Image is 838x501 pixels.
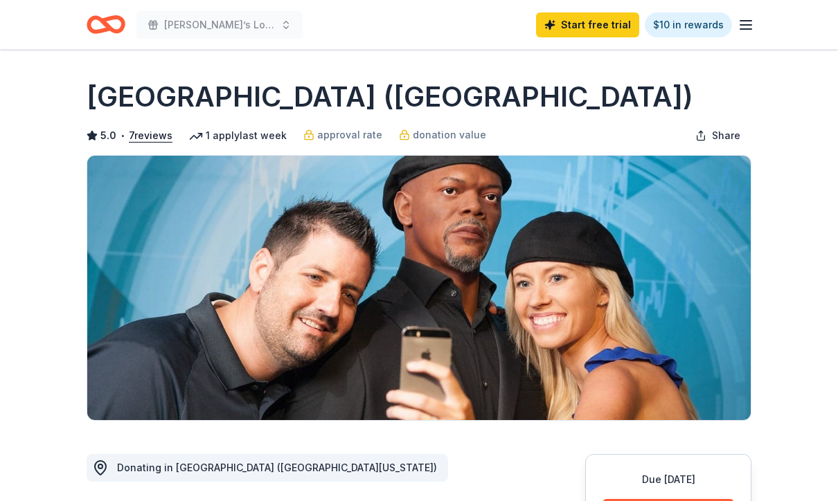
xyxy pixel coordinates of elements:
[303,127,382,143] a: approval rate
[164,17,275,33] span: [PERSON_NAME]’s Love [PERSON_NAME] for Life Fall Fundraiser
[136,11,303,39] button: [PERSON_NAME]’s Love [PERSON_NAME] for Life Fall Fundraiser
[645,12,732,37] a: $10 in rewards
[129,127,172,144] button: 7reviews
[87,8,125,41] a: Home
[189,127,287,144] div: 1 apply last week
[87,156,751,420] img: Image for Hollywood Wax Museum (Hollywood)
[100,127,116,144] span: 5.0
[317,127,382,143] span: approval rate
[121,130,125,141] span: •
[87,78,693,116] h1: [GEOGRAPHIC_DATA] ([GEOGRAPHIC_DATA])
[413,127,486,143] span: donation value
[536,12,639,37] a: Start free trial
[712,127,740,144] span: Share
[684,122,751,149] button: Share
[399,127,486,143] a: donation value
[603,471,734,488] div: Due [DATE]
[117,462,437,473] span: Donating in [GEOGRAPHIC_DATA] ([GEOGRAPHIC_DATA][US_STATE])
